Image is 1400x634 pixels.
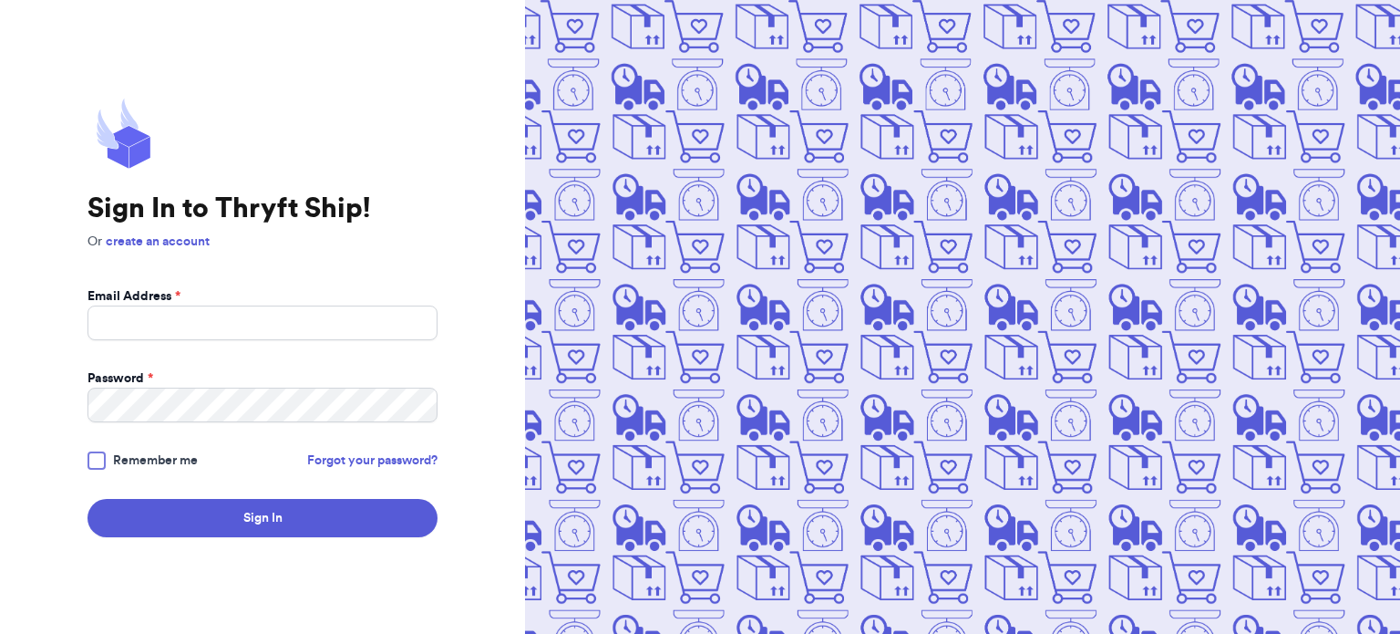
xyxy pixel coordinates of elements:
[113,452,198,470] span: Remember me
[87,499,437,537] button: Sign In
[87,369,153,388] label: Password
[87,287,180,306] label: Email Address
[87,233,437,251] p: Or
[87,192,437,225] h1: Sign In to Thryft Ship!
[307,452,437,470] a: Forgot your password?
[106,235,210,248] a: create an account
